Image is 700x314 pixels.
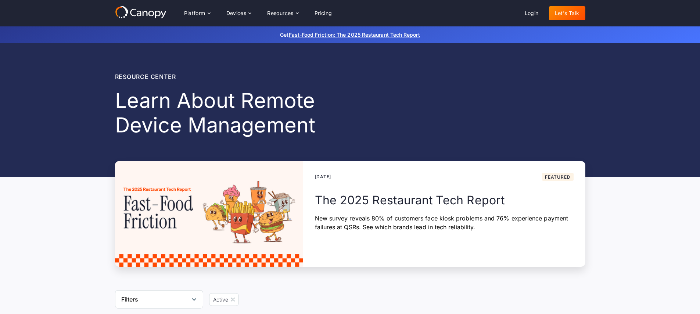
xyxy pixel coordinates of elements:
div: Filters [115,290,203,308]
a: [DATE]FeaturedThe 2025 Restaurant Tech ReportNew survey reveals 80% of customers face kiosk probl... [115,161,585,267]
div: Platform [184,11,205,16]
h1: Learn About Remote Device Management [115,88,385,138]
a: Let's Talk [549,6,585,20]
h2: The 2025 Restaurant Tech Report [315,193,574,208]
div: Resource center [115,72,385,81]
div: Featured [545,175,570,179]
div: Devices [220,6,257,21]
div: Platform [178,6,216,21]
a: Fast-Food Friction: The 2025 Restaurant Tech Report [289,32,420,38]
div: Active [213,296,228,303]
p: New survey reveals 80% of customers face kiosk problems and 76% experience payment failures at QS... [315,214,574,231]
form: Reset [115,290,203,308]
p: Get [170,31,530,39]
div: Resources [267,11,294,16]
a: Login [519,6,545,20]
div: [DATE] [315,174,331,180]
div: Filters [121,295,139,304]
div: Resources [261,6,304,21]
div: Devices [226,11,247,16]
a: Pricing [309,6,338,20]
